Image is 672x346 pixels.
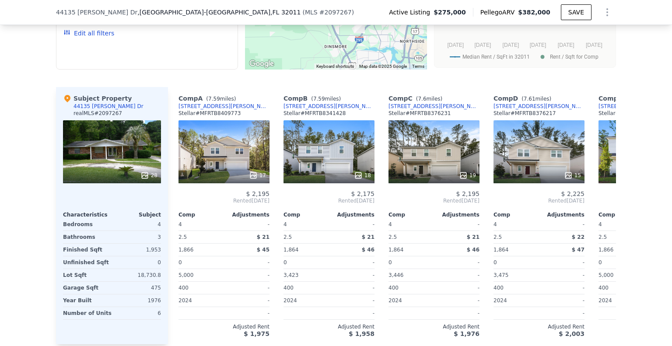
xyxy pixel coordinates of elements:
div: 2.5 [283,231,327,243]
div: - [541,307,584,319]
text: Median Rent / SqFt in 32011 [462,54,530,60]
div: Adjusted Rent [283,323,374,330]
div: Stellar # MFRTB8376231 [388,110,451,117]
span: 7.59 [208,96,220,102]
div: Subject Property [63,94,132,103]
div: - [226,294,269,307]
span: 7.59 [313,96,325,102]
span: # 2097267 [319,9,352,16]
span: $ 22 [572,234,584,240]
span: 400 [598,285,609,291]
div: Comp A [178,94,239,103]
span: 5,000 [598,272,613,278]
span: $ 1,958 [349,330,374,337]
a: [STREET_ADDRESS][PERSON_NAME] [493,103,584,110]
div: 15 [564,171,581,180]
a: [STREET_ADDRESS][PERSON_NAME] [178,103,269,110]
img: Google [247,58,276,70]
a: Terms (opens in new tab) [412,64,424,69]
span: MLS [305,9,318,16]
div: Bedrooms [63,218,110,231]
div: - [541,269,584,281]
span: $ 46 [362,247,374,253]
div: 2.5 [598,231,642,243]
span: 4 [283,221,287,227]
div: Finished Sqft [63,244,110,256]
div: 2.5 [493,231,537,243]
span: Map data ©2025 Google [359,64,407,69]
span: 7.6 [418,96,426,102]
div: Adjusted Rent [493,323,584,330]
div: Stellar # MFRTB8409773 [178,110,241,117]
div: - [226,282,269,294]
div: 475 [114,282,161,294]
span: 0 [178,259,182,266]
div: - [436,218,479,231]
span: $ 2,175 [351,190,374,197]
div: Subject [112,211,161,218]
div: 18 [354,171,371,180]
div: Stellar # MFRTB8410723 [598,110,661,117]
div: Bathrooms [63,231,110,243]
span: $ 2,003 [559,330,584,337]
span: 7.61 [524,96,535,102]
span: ( miles) [413,96,446,102]
div: Stellar # MFRTB8341428 [283,110,346,117]
button: Edit all filters [63,29,114,38]
span: 1,866 [178,247,193,253]
div: - [226,307,269,319]
div: - [226,218,269,231]
span: 4 [388,221,392,227]
div: Comp [283,211,329,218]
div: 44135 [PERSON_NAME] Dr [73,103,143,110]
span: 1,864 [388,247,403,253]
div: 2024 [178,294,222,307]
span: 4 [178,221,182,227]
div: Adjusted Rent [388,323,479,330]
div: [STREET_ADDRESS][PERSON_NAME] [388,103,479,110]
text: [DATE] [474,42,491,48]
div: 2024 [283,294,327,307]
div: 0 [114,256,161,269]
span: 3,446 [388,272,403,278]
div: - [541,282,584,294]
div: 1,953 [114,244,161,256]
text: [DATE] [503,42,519,48]
div: - [331,218,374,231]
span: $ 47 [572,247,584,253]
a: [STREET_ADDRESS][PERSON_NAME] [283,103,374,110]
span: , FL 32011 [270,9,301,16]
div: Garage Sqft [63,282,110,294]
div: 2024 [388,294,432,307]
div: 4 [114,218,161,231]
span: 0 [493,259,497,266]
span: Pellego ARV [480,8,518,17]
div: Number of Units [63,307,112,319]
text: Rent / Sqft for Comp [550,54,598,60]
span: 0 [283,259,287,266]
div: 2.5 [388,231,432,243]
span: 4 [598,221,602,227]
text: [DATE] [586,42,602,48]
span: Rented [DATE] [283,197,374,204]
div: - [226,269,269,281]
span: $ 2,195 [246,190,269,197]
span: 4 [493,221,497,227]
div: 2.5 [178,231,222,243]
div: 3 [114,231,161,243]
div: 19 [459,171,476,180]
text: [DATE] [530,42,546,48]
span: 0 [388,259,392,266]
span: $ 21 [257,234,269,240]
div: 2024 [493,294,537,307]
div: Comp [493,211,539,218]
div: ( ) [302,8,354,17]
span: 0 [598,259,602,266]
span: $ 2,225 [561,190,584,197]
div: - [436,256,479,269]
span: $ 45 [257,247,269,253]
div: realMLS # 2097267 [73,110,122,117]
